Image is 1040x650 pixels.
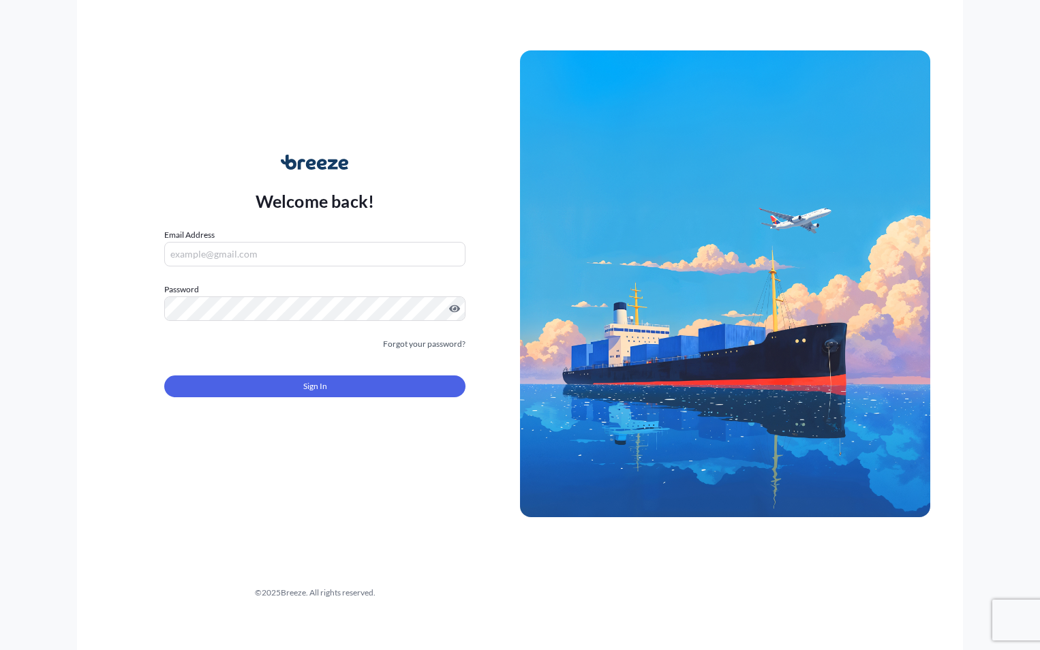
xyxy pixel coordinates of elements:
[164,242,465,266] input: example@gmail.com
[256,190,375,212] p: Welcome back!
[164,283,465,296] label: Password
[164,375,465,397] button: Sign In
[383,337,465,351] a: Forgot your password?
[303,380,327,393] span: Sign In
[164,228,215,242] label: Email Address
[449,303,460,314] button: Show password
[110,586,520,600] div: © 2025 Breeze. All rights reserved.
[520,50,930,516] img: Ship illustration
